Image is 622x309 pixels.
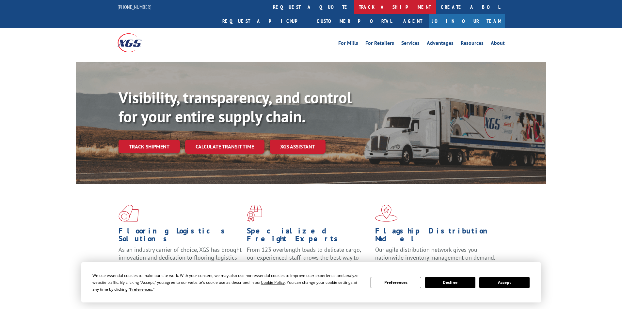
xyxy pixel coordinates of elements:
span: Our agile distribution network gives you nationwide inventory management on demand. [375,246,495,261]
p: From 123 overlength loads to delicate cargo, our experienced staff knows the best way to move you... [247,246,370,275]
img: xgs-icon-focused-on-flooring-red [247,205,262,222]
a: Join Our Team [429,14,505,28]
div: Cookie Consent Prompt [81,262,541,302]
button: Preferences [371,277,421,288]
a: Services [401,41,420,48]
a: Customer Portal [312,14,397,28]
a: For Retailers [365,41,394,48]
a: [PHONE_NUMBER] [118,4,152,10]
img: xgs-icon-flagship-distribution-model-red [375,205,398,222]
a: Resources [461,41,484,48]
a: Calculate transit time [185,140,264,154]
a: Agent [397,14,429,28]
a: About [491,41,505,48]
button: Accept [479,277,530,288]
img: xgs-icon-total-supply-chain-intelligence-red [119,205,139,222]
h1: Specialized Freight Experts [247,227,370,246]
span: Preferences [130,286,152,292]
span: As an industry carrier of choice, XGS has brought innovation and dedication to flooring logistics... [119,246,242,269]
h1: Flooring Logistics Solutions [119,227,242,246]
a: Request a pickup [217,14,312,28]
div: We use essential cookies to make our site work. With your consent, we may also use non-essential ... [92,272,363,293]
a: Advantages [427,41,454,48]
button: Decline [425,277,475,288]
a: XGS ASSISTANT [270,140,326,154]
span: Cookie Policy [261,280,285,285]
a: For Mills [338,41,358,48]
b: Visibility, transparency, and control for your entire supply chain. [119,87,352,127]
h1: Flagship Distribution Model [375,227,499,246]
a: Track shipment [119,140,180,153]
